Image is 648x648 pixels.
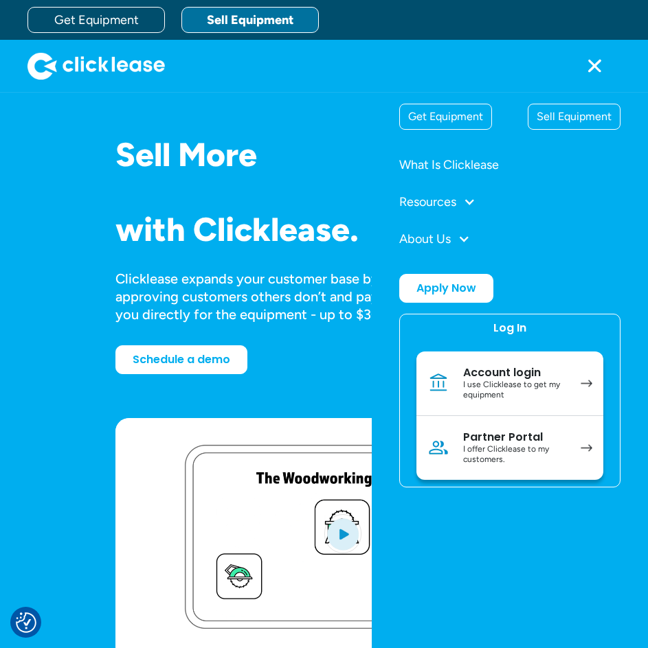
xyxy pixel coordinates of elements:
[493,321,526,335] div: Log In
[581,380,592,387] img: arrow
[16,612,36,633] button: Consent Preferences
[463,444,567,465] div: I offer Clicklease to my customers.
[27,52,165,80] img: Clicklease logo
[463,366,567,380] div: Account login
[463,430,567,444] div: Partner Portal
[416,351,603,416] a: Account loginI use Clicklease to get my equipment
[27,7,165,33] a: Get Equipment
[16,612,36,633] img: Revisit consent button
[568,40,621,92] div: menu
[181,7,319,33] a: Sell Equipment
[399,233,451,245] div: About Us
[416,351,603,480] nav: Log In
[427,437,449,459] img: Person icon
[399,274,493,303] a: Apply Now
[400,104,491,129] div: Get Equipment
[427,372,449,394] img: Bank icon
[463,380,567,401] div: I use Clicklease to get my equipment
[399,196,456,208] div: Resources
[528,104,620,129] div: Sell Equipment
[399,152,621,178] a: What Is Clicklease
[27,52,165,80] a: home
[399,226,621,252] div: About Us
[416,416,603,480] a: Partner PortalI offer Clicklease to my customers.
[399,189,621,215] div: Resources
[581,444,592,452] img: arrow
